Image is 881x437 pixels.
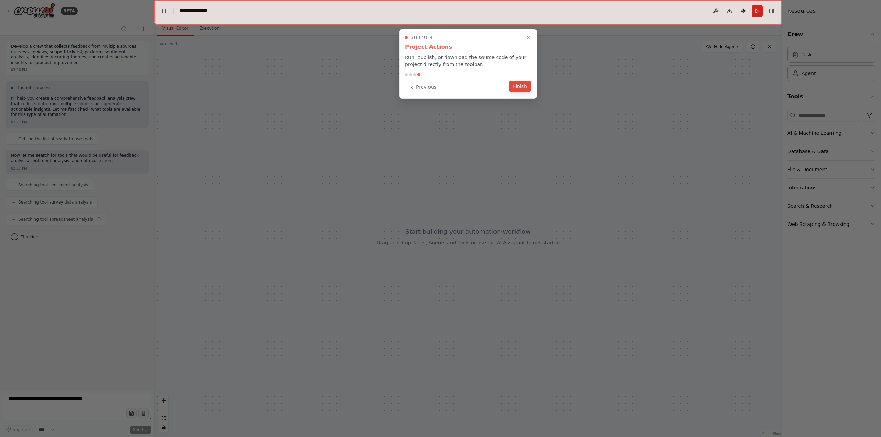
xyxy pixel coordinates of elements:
p: Run, publish, or download the source code of your project directly from the toolbar. [405,54,531,68]
button: Hide left sidebar [158,6,168,16]
button: Previous [405,81,440,93]
span: Step 4 of 4 [411,35,433,40]
h3: Project Actions [405,43,531,51]
button: Close walkthrough [524,33,532,42]
button: Finish [509,81,531,92]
